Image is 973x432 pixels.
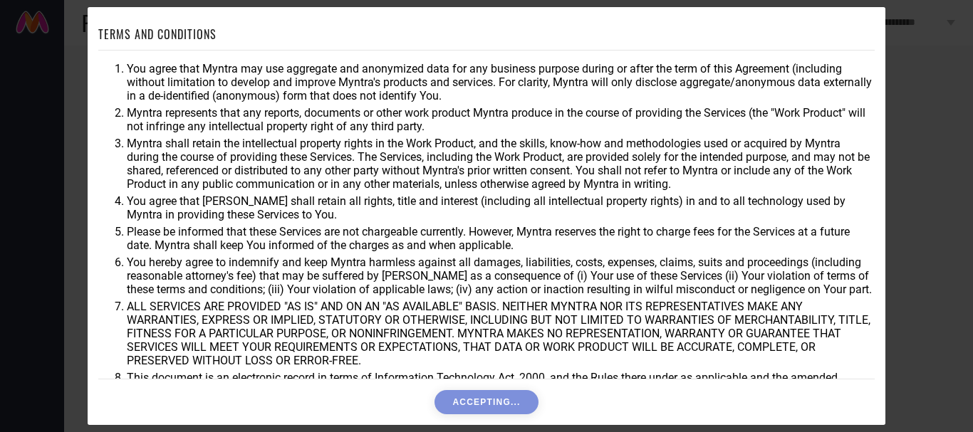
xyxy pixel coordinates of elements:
[127,106,875,133] li: Myntra represents that any reports, documents or other work product Myntra produce in the course ...
[127,62,875,102] li: You agree that Myntra may use aggregate and anonymized data for any business purpose during or af...
[127,371,875,411] li: This document is an electronic record in terms of Information Technology Act, 2000, and the Rules...
[98,26,217,43] h1: TERMS AND CONDITIONS
[127,194,875,221] li: You agree that [PERSON_NAME] shall retain all rights, title and interest (including all intellect...
[127,137,875,191] li: Myntra shall retain the intellectual property rights in the Work Product, and the skills, know-ho...
[127,225,875,252] li: Please be informed that these Services are not chargeable currently. However, Myntra reserves the...
[127,255,875,296] li: You hereby agree to indemnify and keep Myntra harmless against all damages, liabilities, costs, e...
[127,300,875,367] li: ALL SERVICES ARE PROVIDED "AS IS" AND ON AN "AS AVAILABLE" BASIS. NEITHER MYNTRA NOR ITS REPRESEN...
